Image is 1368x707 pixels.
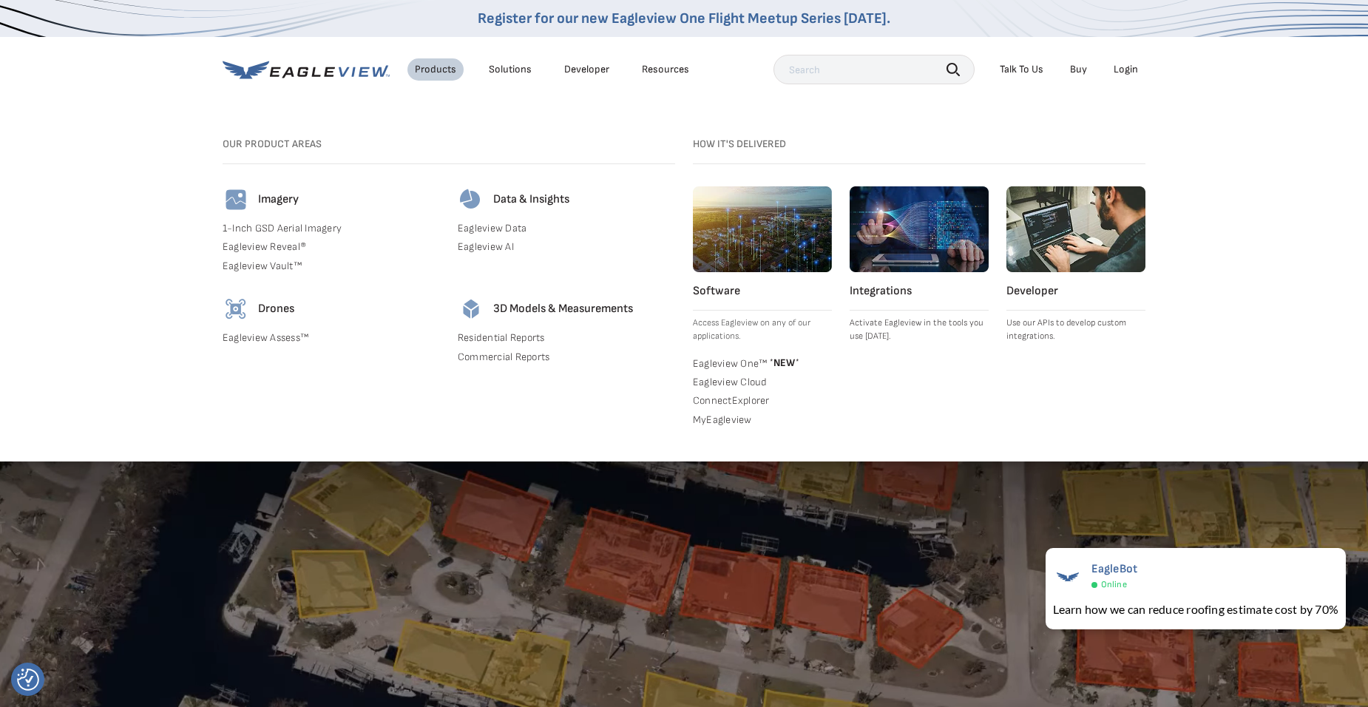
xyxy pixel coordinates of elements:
[1114,63,1138,76] div: Login
[223,186,249,213] img: imagery-icon.svg
[493,192,569,207] h4: Data & Insights
[693,186,832,272] img: software.webp
[693,138,1145,151] h3: How it's Delivered
[258,302,294,317] h4: Drones
[223,260,440,273] a: Eagleview Vault™
[223,138,675,151] h3: Our Product Areas
[767,356,799,369] span: NEW
[850,186,989,343] a: Integrations Activate Eagleview in the tools you use [DATE].
[693,284,832,299] h4: Software
[1000,63,1043,76] div: Talk To Us
[693,413,832,427] a: MyEagleview
[850,186,989,272] img: integrations.webp
[1070,63,1087,76] a: Buy
[693,394,832,407] a: ConnectExplorer
[415,63,456,76] div: Products
[693,376,832,389] a: Eagleview Cloud
[642,63,689,76] div: Resources
[458,331,675,345] a: Residential Reports
[850,284,989,299] h4: Integrations
[489,63,532,76] div: Solutions
[1101,579,1127,590] span: Online
[223,222,440,235] a: 1-Inch GSD Aerial Imagery
[478,10,890,27] a: Register for our new Eagleview One Flight Meetup Series [DATE].
[458,186,484,213] img: data-icon.svg
[693,355,832,370] a: Eagleview One™ *NEW*
[1053,601,1338,618] div: Learn how we can reduce roofing estimate cost by 70%
[693,317,832,343] p: Access Eagleview on any of our applications.
[458,240,675,254] a: Eagleview AI
[1053,562,1083,592] img: EagleBot
[1006,317,1145,343] p: Use our APIs to develop custom integrations.
[17,669,39,691] button: Consent Preferences
[564,63,609,76] a: Developer
[1006,186,1145,272] img: developer.webp
[458,296,484,322] img: 3d-models-icon.svg
[17,669,39,691] img: Revisit consent button
[1006,284,1145,299] h4: Developer
[223,296,249,322] img: drones-icon.svg
[223,240,440,254] a: Eagleview Reveal®
[493,302,633,317] h4: 3D Models & Measurements
[458,222,675,235] a: Eagleview Data
[223,331,440,345] a: Eagleview Assess™
[258,192,299,207] h4: Imagery
[850,317,989,343] p: Activate Eagleview in the tools you use [DATE].
[458,351,675,364] a: Commercial Reports
[1006,186,1145,343] a: Developer Use our APIs to develop custom integrations.
[773,55,975,84] input: Search
[1091,562,1138,576] span: EagleBot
